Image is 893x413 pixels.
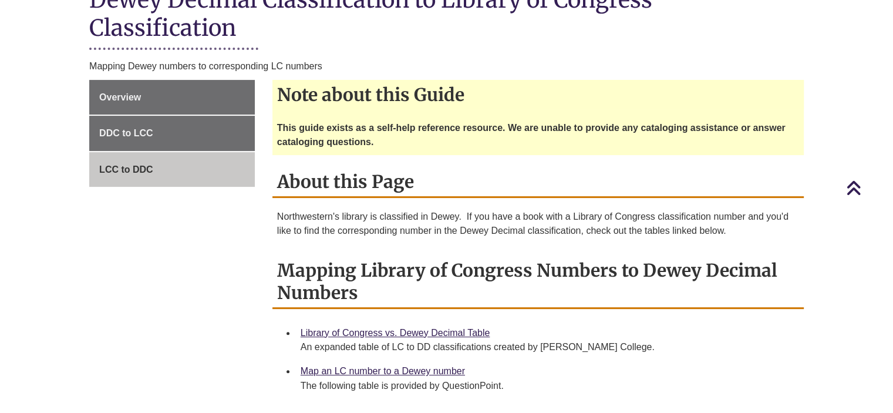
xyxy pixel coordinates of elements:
[99,128,153,138] span: DDC to LCC
[301,328,490,338] a: Library of Congress vs. Dewey Decimal Table
[99,164,153,174] span: LCC to DDC
[301,379,794,393] div: The following table is provided by QuestionPoint.
[89,116,255,151] a: DDC to LCC
[277,210,799,238] p: Northwestern's library is classified in Dewey. If you have a book with a Library of Congress clas...
[89,152,255,187] a: LCC to DDC
[89,80,255,187] div: Guide Page Menu
[272,256,804,309] h2: Mapping Library of Congress Numbers to Dewey Decimal Numbers
[272,167,804,198] h2: About this Page
[301,340,794,354] div: An expanded table of LC to DD classifications created by [PERSON_NAME] College.
[99,92,141,102] span: Overview
[272,80,804,109] h2: Note about this Guide
[846,180,890,196] a: Back to Top
[89,80,255,115] a: Overview
[89,61,322,71] span: Mapping Dewey numbers to corresponding LC numbers
[301,366,465,376] a: Map an LC number to a Dewey number
[277,123,786,147] strong: This guide exists as a self-help reference resource. We are unable to provide any cataloging assi...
